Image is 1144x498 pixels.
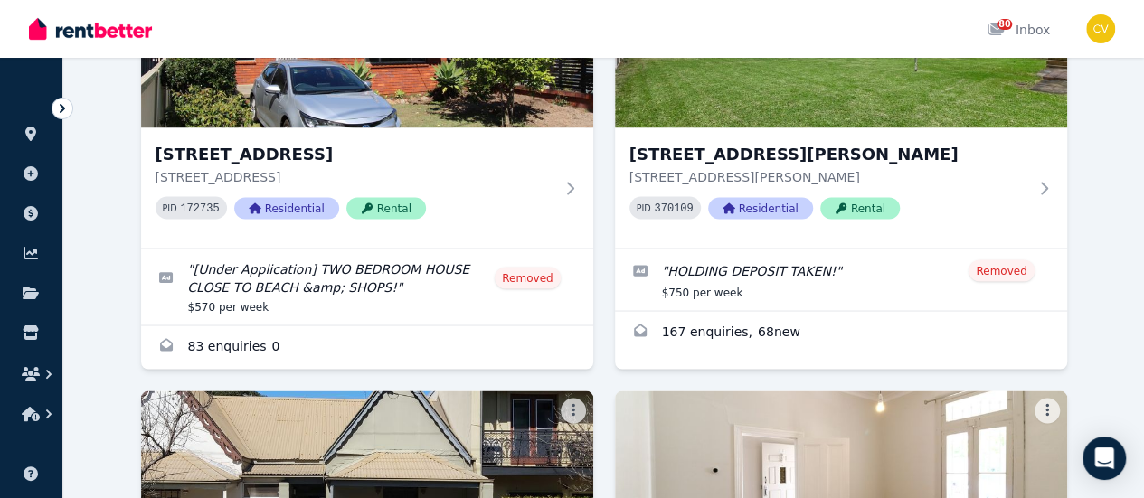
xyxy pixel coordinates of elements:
[561,398,586,423] button: More options
[615,311,1067,354] a: Enquiries for 46 Lynwen Cres, Banksia
[234,197,339,219] span: Residential
[14,99,71,112] span: ORGANISE
[654,202,693,214] code: 370109
[180,202,219,214] code: 172735
[637,202,651,212] small: PID
[163,202,177,212] small: PID
[615,249,1067,310] a: Edit listing: HOLDING DEPOSIT TAKEN!
[629,142,1027,167] h3: [STREET_ADDRESS][PERSON_NAME]
[629,167,1027,185] p: [STREET_ADDRESS][PERSON_NAME]
[29,15,152,42] img: RentBetter
[141,249,593,324] a: Edit listing: [Under Application] TWO BEDROOM HOUSE CLOSE TO BEACH &amp; SHOPS!
[156,142,553,167] h3: [STREET_ADDRESS]
[156,167,553,185] p: [STREET_ADDRESS]
[346,197,426,219] span: Rental
[1035,398,1060,423] button: More options
[708,197,813,219] span: Residential
[1083,437,1126,480] div: Open Intercom Messenger
[141,325,593,369] a: Enquiries for 32 Clareville Avenue, Sandringham
[820,197,900,219] span: Rental
[987,21,1050,39] div: Inbox
[997,19,1012,30] span: 80
[1086,14,1115,43] img: Con Vafeas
